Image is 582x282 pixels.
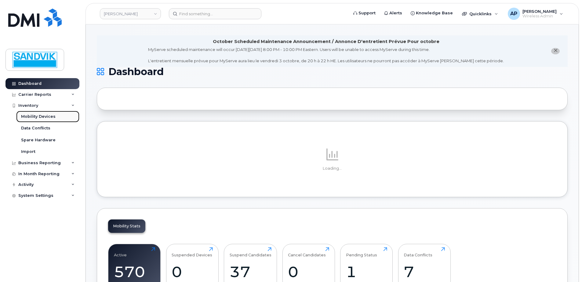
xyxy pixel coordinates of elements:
p: Loading... [108,166,556,171]
div: 0 [172,263,213,281]
div: 1 [346,263,387,281]
div: Suspended Devices [172,247,212,257]
div: Cancel Candidates [288,247,326,257]
button: close notification [551,48,560,54]
div: MyServe scheduled maintenance will occur [DATE][DATE] 8:00 PM - 10:00 PM Eastern. Users will be u... [148,47,504,64]
div: 570 [114,263,155,281]
div: 7 [404,263,445,281]
div: 37 [230,263,271,281]
div: Suspend Candidates [230,247,271,257]
div: Active [114,247,127,257]
div: Pending Status [346,247,377,257]
div: Data Conflicts [404,247,432,257]
div: October Scheduled Maintenance Announcement / Annonce D'entretient Prévue Pour octobre [213,38,439,45]
span: Dashboard [108,67,164,76]
div: 0 [288,263,329,281]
